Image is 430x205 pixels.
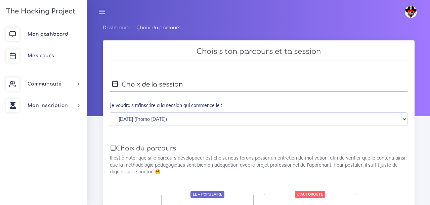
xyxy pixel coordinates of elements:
[4,8,75,15] h3: The Hacking Project
[110,145,407,152] h4: Choix du parcours
[405,6,417,18] img: avatar
[110,155,407,175] p: Il est à noter que si le parcours développeur est choisi, nous ferons passer un entretien de moti...
[110,99,222,112] label: Je voudrais m'inscrire à la session qui commence le :
[28,53,54,58] span: Mes cours
[193,192,222,197] strong: Le + populaire
[110,47,407,56] h3: Choisis ton parcours et ta session
[28,81,61,87] span: Communauté
[103,25,130,30] a: Dashboard
[297,192,323,197] strong: L'autoroute
[28,32,68,37] span: Mon dashboard
[110,77,407,92] h4: Choix de la session
[130,24,181,32] li: Choix du parcours
[28,103,68,108] span: Mon inscription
